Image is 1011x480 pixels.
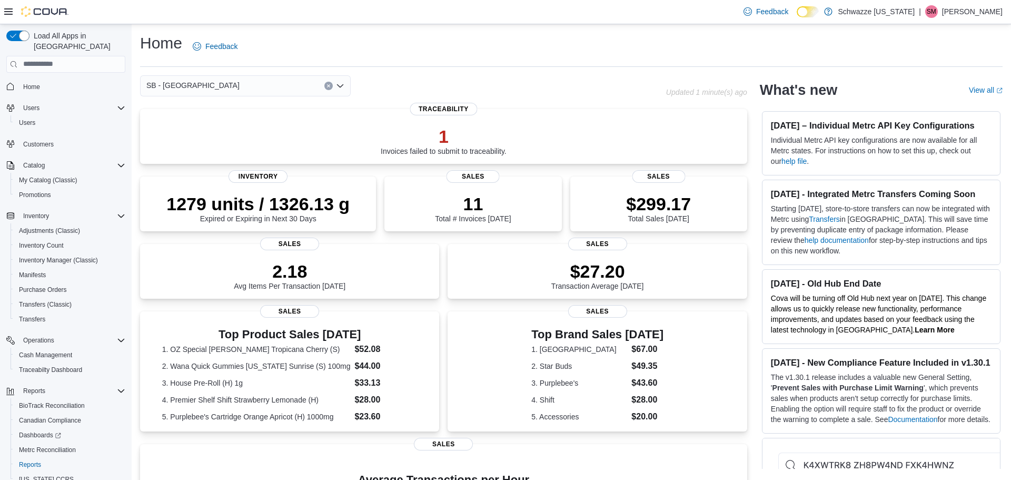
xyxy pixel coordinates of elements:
dd: $33.13 [354,377,417,389]
a: Dashboards [15,429,65,442]
a: Traceabilty Dashboard [15,364,86,376]
button: Metrc Reconciliation [11,443,130,457]
div: Sarah McDole [925,5,938,18]
span: Transfers (Classic) [19,300,72,309]
span: Customers [23,140,54,149]
dt: 2. Wana Quick Gummies [US_STATE] Sunrise (S) 100mg [162,361,351,371]
span: Promotions [15,189,125,201]
h2: What's new [760,82,837,99]
span: Transfers [19,315,45,324]
span: Feedback [756,6,788,17]
span: Cash Management [15,349,125,361]
p: The v1.30.1 release includes a valuable new General Setting, ' ', which prevents sales when produ... [771,372,992,425]
span: Adjustments (Classic) [15,224,125,237]
p: $27.20 [551,261,644,282]
span: My Catalog (Classic) [19,176,77,184]
div: Expired or Expiring in Next 30 Days [166,193,350,223]
span: Traceabilty Dashboard [19,366,82,374]
button: Inventory [19,210,53,222]
button: My Catalog (Classic) [11,173,130,188]
dt: 1. OZ Special [PERSON_NAME] Tropicana Cherry (S) [162,344,351,355]
button: Open list of options [336,82,344,90]
a: Dashboards [11,428,130,443]
p: [PERSON_NAME] [942,5,1003,18]
button: Catalog [2,158,130,173]
p: | [919,5,921,18]
span: Operations [23,336,54,345]
span: Canadian Compliance [15,414,125,427]
dt: 5. Purplebee's Cartridge Orange Apricot (H) 1000mg [162,412,351,422]
a: Purchase Orders [15,283,71,296]
h1: Home [140,33,182,54]
dd: $28.00 [354,394,417,406]
span: Manifests [15,269,125,281]
span: Inventory [19,210,125,222]
p: 2.18 [234,261,345,282]
a: Reports [15,458,45,471]
span: Inventory [23,212,49,220]
button: Canadian Compliance [11,413,130,428]
a: Metrc Reconciliation [15,444,80,456]
button: Home [2,79,130,94]
span: Sales [260,305,319,318]
button: Purchase Orders [11,282,130,297]
span: My Catalog (Classic) [15,174,125,187]
a: Learn More [915,326,954,334]
a: Inventory Count [15,239,68,252]
span: Transfers (Classic) [15,298,125,311]
button: Users [2,101,130,115]
button: Reports [11,457,130,472]
dd: $28.00 [631,394,663,406]
div: Avg Items Per Transaction [DATE] [234,261,345,290]
button: Users [11,115,130,130]
p: 1 [381,126,507,147]
span: Metrc Reconciliation [19,446,76,454]
button: Traceabilty Dashboard [11,363,130,377]
button: Adjustments (Classic) [11,223,130,238]
dt: 3. House Pre-Roll (H) 1g [162,378,351,388]
svg: External link [996,87,1003,94]
span: Purchase Orders [15,283,125,296]
span: Sales [568,238,627,250]
a: help file [781,157,807,165]
dd: $49.35 [631,360,663,373]
span: Dashboards [19,431,61,439]
h3: Top Product Sales [DATE] [162,328,418,341]
button: Inventory [2,209,130,223]
span: Inventory Count [15,239,125,252]
dd: $43.60 [631,377,663,389]
div: Transaction Average [DATE] [551,261,644,290]
h3: [DATE] - Integrated Metrc Transfers Coming Soon [771,189,992,199]
span: Home [23,83,40,91]
button: Cash Management [11,348,130,363]
a: Canadian Compliance [15,414,85,427]
span: Catalog [19,159,125,172]
a: Manifests [15,269,50,281]
a: Cash Management [15,349,76,361]
span: Inventory [229,170,288,183]
img: Cova [21,6,68,17]
a: Documentation [888,415,937,424]
span: Reports [23,387,45,395]
dd: $20.00 [631,410,663,423]
p: 1279 units / 1326.13 g [166,193,350,214]
dt: 4. Premier Shelf Shift Strawberry Lemonade (H) [162,395,351,405]
dt: 4. Shift [531,395,627,405]
span: Sales [568,305,627,318]
a: Home [19,81,44,93]
span: Reports [19,461,41,469]
a: BioTrack Reconciliation [15,399,89,412]
button: Operations [19,334,58,347]
button: Reports [19,385,49,397]
span: Catalog [23,161,45,170]
a: Inventory Manager (Classic) [15,254,102,267]
h3: [DATE] – Individual Metrc API Key Configurations [771,120,992,131]
span: Sales [414,438,473,450]
button: Reports [2,384,130,398]
h3: Top Brand Sales [DATE] [531,328,663,341]
span: Reports [19,385,125,397]
span: Users [15,116,125,129]
span: Promotions [19,191,51,199]
p: Updated 1 minute(s) ago [666,88,747,96]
